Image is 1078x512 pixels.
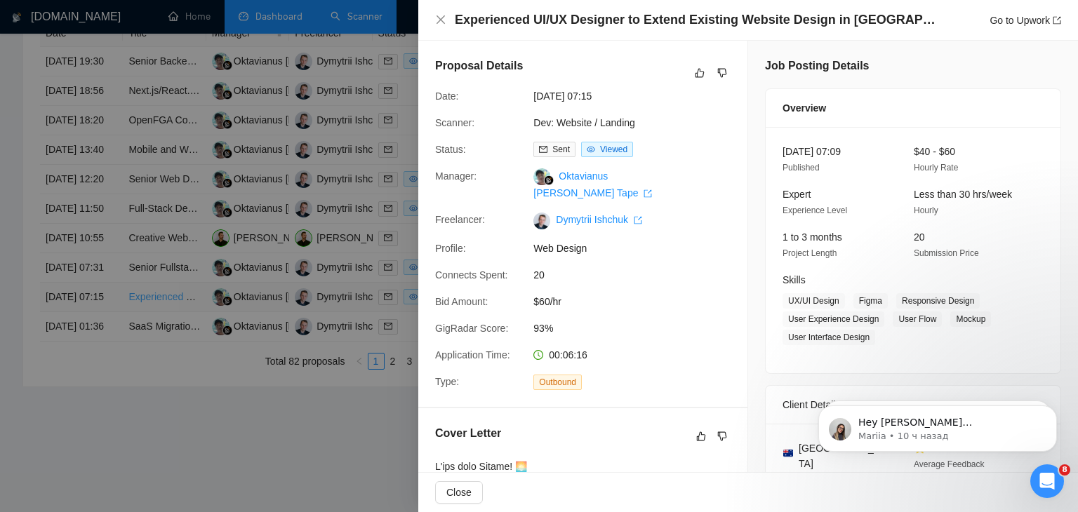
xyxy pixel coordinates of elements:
span: like [695,67,705,79]
span: User Flow [893,311,942,327]
span: UX/UI Design [783,293,845,309]
span: export [1053,16,1061,25]
span: Viewed [600,144,627,154]
img: gigradar-bm.png [544,175,554,185]
span: Date: [435,90,458,102]
button: like [691,65,708,81]
span: eye [587,145,595,154]
span: [DATE] 07:09 [783,146,841,157]
span: Hourly [914,206,938,215]
span: Status: [435,144,466,155]
span: Figma [853,293,888,309]
span: Scanner: [435,117,474,128]
span: Less than 30 hrs/week [914,189,1012,200]
span: dislike [717,431,727,442]
span: 1 to 3 months [783,231,842,243]
span: Overview [783,100,826,116]
div: Client Details [783,386,1044,424]
a: Dev: Website / Landing [533,117,635,128]
button: dislike [714,65,731,81]
h4: Experienced UI/UX Designer to Extend Existing Website Design in [GEOGRAPHIC_DATA] [455,11,939,29]
span: dislike [717,67,727,79]
span: [DATE] 07:15 [533,88,744,104]
span: Published [783,163,820,173]
span: Manager: [435,170,477,182]
span: Sent [552,144,570,154]
span: Expert [783,189,811,200]
a: Go to Upworkexport [990,15,1061,26]
span: Hourly Rate [914,163,958,173]
h5: Cover Letter [435,425,501,442]
a: Dymytrii Ishchuk export [556,214,642,225]
span: 20 [533,267,744,283]
h5: Job Posting Details [765,58,869,74]
span: like [696,431,706,442]
span: Experience Level [783,206,847,215]
span: export [634,216,642,224]
span: 20 [914,231,925,243]
span: Connects Spent: [435,269,508,281]
span: export [644,189,652,198]
span: Mockup [950,311,991,327]
span: $60/hr [533,294,744,309]
iframe: Intercom live chat [1030,464,1064,498]
span: Submission Price [914,248,979,258]
span: Profile: [435,243,466,254]
span: Skills [783,274,806,285]
h5: Proposal Details [435,58,523,74]
span: Responsive Design [896,293,980,309]
button: Close [435,481,483,504]
span: 93% [533,321,744,336]
span: Application Time: [435,349,510,361]
button: Close [435,14,446,26]
span: 8 [1059,464,1070,476]
img: c1xLKJJuXNbEDCATsbRKbkw-ggJf5ynlqT0DjvRcXpPAQXOfhxw5jABvlbeoqsAXI4 [533,213,550,229]
span: Bid Amount: [435,296,488,307]
span: Close [446,485,472,500]
a: Oktavianus [PERSON_NAME] Tape export [533,170,652,198]
span: GigRadar Score: [435,323,508,334]
iframe: Intercom notifications сообщение [797,376,1078,474]
span: close [435,14,446,25]
span: Project Length [783,248,837,258]
span: clock-circle [533,350,543,360]
span: $40 - $60 [914,146,955,157]
button: like [693,428,710,445]
span: User Interface Design [783,330,875,345]
span: mail [539,145,547,154]
span: Web Design [533,241,744,256]
span: User Experience Design [783,311,884,327]
span: 00:06:16 [549,349,587,361]
img: 🇦🇺 [783,448,793,458]
span: Freelancer: [435,214,485,225]
span: Type: [435,376,459,387]
button: dislike [714,428,731,445]
span: Outbound [533,375,582,390]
